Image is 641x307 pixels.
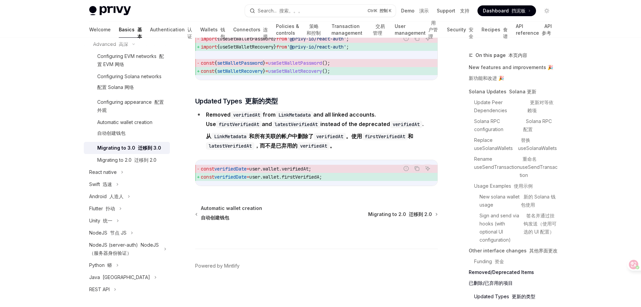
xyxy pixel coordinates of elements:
a: User management 用户管理 [395,22,439,38]
a: Support 支持 [437,7,469,14]
a: Migrating to 3.0 迁移到 3.0 [84,142,170,154]
img: light logo [89,6,131,16]
font: 认证 [187,27,192,39]
a: Update Peer Dependencies 更新对等依赖项 [474,97,558,116]
font: 更新的类型 [245,97,278,105]
button: Ask AI [423,34,432,43]
span: const [201,68,214,74]
span: '@privy-io/react-auth' [287,36,346,42]
strong: Removed from and all linked accounts. Use and instead of the deprecated . [206,111,438,149]
button: Search... 搜索。。。CtrlK 控制 K [245,5,396,17]
a: Usage Examples 使用示例 [474,181,558,191]
span: ; [319,174,322,180]
font: 统一 [103,218,112,223]
a: Demo 演示 [401,7,429,14]
font: 签名并通过挂钩发送（使用可选的 UI 配置） [524,213,557,235]
div: REST API [89,285,110,294]
font: 演示 [419,8,429,13]
font: 食谱 [503,27,508,39]
font: 安全 [469,27,473,39]
a: New solana wallet usage 新的 Solana 钱包使用 [479,191,558,210]
font: 钱包 [220,27,225,39]
span: Dashboard [483,7,526,14]
span: const [201,174,214,180]
code: firstVerifiedAt [216,121,262,128]
div: Android [89,192,123,201]
div: Migrating to 3.0 [97,144,161,152]
span: '@privy-io/react-auth' [287,44,346,50]
span: import [201,36,217,42]
span: . [279,166,282,172]
div: Python [89,261,112,269]
font: 迅速 [103,181,112,187]
span: verifiedAt [282,166,309,172]
span: firstVerifiedA [282,174,319,180]
font: API 参考 [542,23,552,36]
code: verifiedAt [230,111,263,119]
div: Unity [89,217,112,225]
div: Swift [89,180,112,188]
font: 迁移到 2.0 [409,211,432,217]
span: = [265,60,268,66]
a: Powered by Mintlify [195,263,240,269]
font: 迁移到 3.0 [138,145,161,151]
a: Funding 资金 [474,256,558,267]
span: { [214,68,217,74]
span: ; [346,36,349,42]
font: 人造人 [109,193,123,199]
span: const [201,60,214,66]
font: 其他界面更改 [529,248,558,253]
font: 已删除/已弃用的项目 [469,280,513,286]
a: Solana Updates Solana 更新 [469,86,558,97]
a: Solana RPC configuration Solana RPC 配置 [474,116,558,135]
font: 资金 [495,258,504,264]
font: 重命名 useSendTransaction [520,156,558,178]
a: Basics 基本 [119,22,142,38]
font: Solana RPC 配置 [523,118,553,132]
span: ; [309,166,311,172]
span: } [263,68,265,74]
span: = [265,68,268,74]
a: New features and improvements 🎉新功能和改进 🎉 [469,62,558,86]
font: 策略和控制 [307,23,321,36]
font: 从 和所有关联的帐户中删除了 。使用 和 ，而不是已弃用的 。 [206,133,413,149]
a: Welcome [89,22,111,38]
div: Flutter [89,205,115,213]
a: Sign and send via hooks (with optional UI configuration) 签名并通过挂钩发送（使用可选的 UI 配置） [479,210,558,245]
button: Toggle dark mode [541,5,552,16]
font: 交易管理 [373,23,385,36]
span: } [263,60,265,66]
span: user [249,166,260,172]
a: Configuring appearance 配置外观 [84,96,170,116]
font: 搜索。。。 [279,8,303,13]
a: Connectors 连接 [233,22,268,38]
span: from [276,36,287,42]
font: 新的 Solana 钱包使用 [521,194,556,208]
code: verifiedAt [297,142,330,150]
span: wallet [263,166,279,172]
span: useSetWalletPassword [220,36,274,42]
a: Other interface changes 其他界面更改 [469,245,558,256]
font: 扑动 [106,206,115,211]
font: 节点 JS [110,230,127,236]
a: Policies & controls 策略和控制 [276,22,323,38]
font: 自动创建钱包 [201,215,229,220]
span: { [214,60,217,66]
a: Transaction management 交易管理 [331,22,387,38]
span: import [201,44,217,50]
a: Automatic wallet creation自动创建钱包 [84,116,170,142]
font: 使用示例 [514,183,533,189]
span: (); [322,68,330,74]
code: latestVerifiedAt [206,142,254,150]
font: Solana 更新 [509,89,536,94]
span: setWalletRecovery [217,68,263,74]
button: Copy the contents from the code block [413,34,421,43]
code: LinkMetadata [211,133,249,140]
span: . [260,174,263,180]
a: Configuring Solana networks配置 Solana 网络 [84,70,170,96]
span: const [201,166,214,172]
font: 用户管理 [428,20,438,39]
a: Migrating to 2.0 迁移到 2.0 [368,211,437,218]
span: Automatic wallet creation [201,205,262,224]
font: 迁移到 2.0 [134,157,156,163]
